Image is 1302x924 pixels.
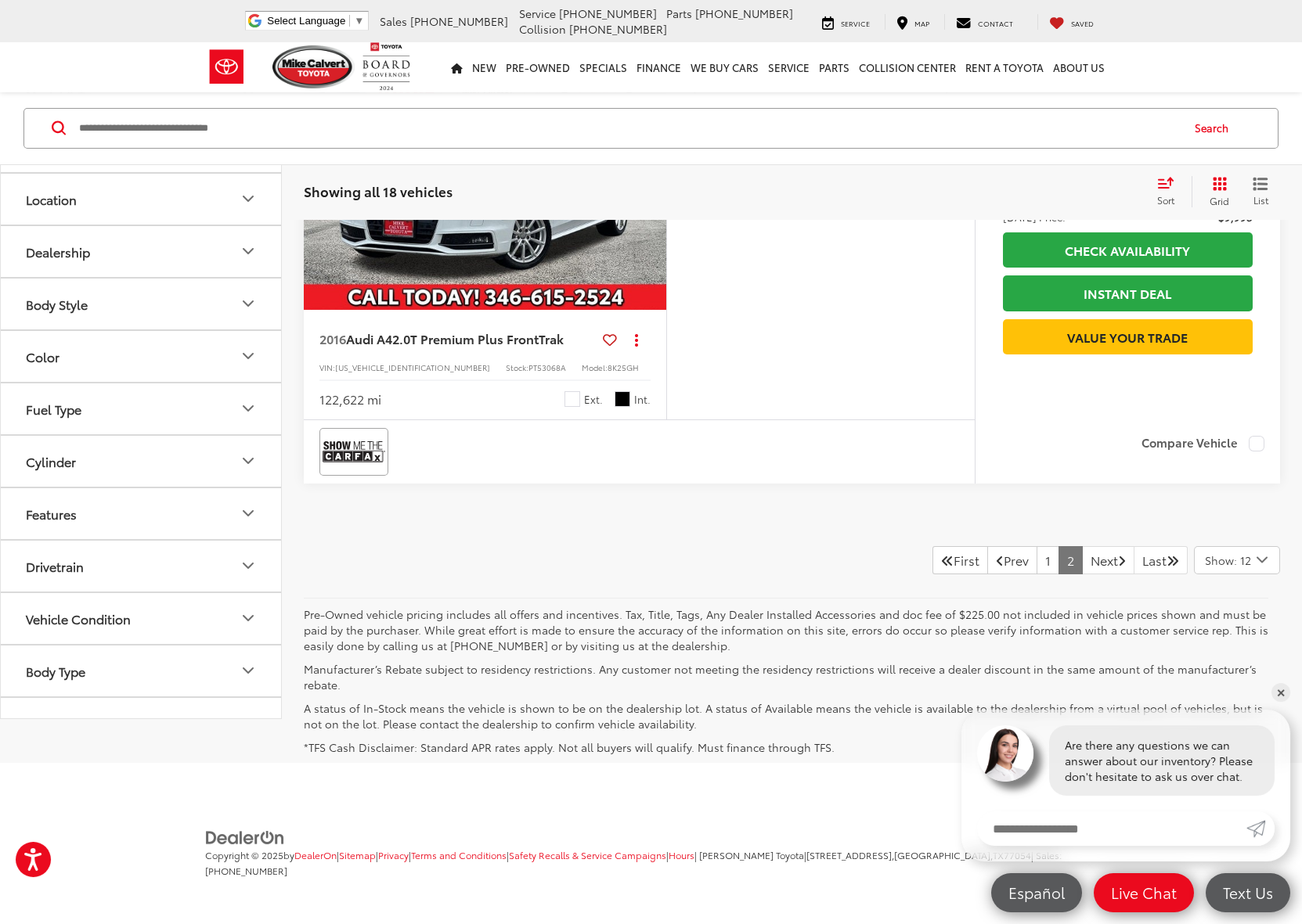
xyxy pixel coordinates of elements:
[267,15,345,27] span: Select Language
[694,848,804,861] span: | [PERSON_NAME] Toyota
[304,182,453,200] span: Showing all 18 vehicles
[608,361,639,373] span: 8K25GH
[239,661,258,680] div: Body Type
[349,15,350,27] span: ​
[304,661,1268,692] p: Manufacturer’s Rebate subject to residency restrictions. Any customer not meeting the residency r...
[1157,193,1174,207] span: Sort
[1,331,283,382] button: ColorColor
[941,554,954,566] i: First Page
[1003,232,1253,268] a: Check Availability
[669,848,694,861] a: Hours
[507,848,666,861] span: |
[509,848,666,861] a: Safety Recalls & Service Campaigns, Opens in a new tab
[1037,14,1105,30] a: My Saved Vehicles
[1246,811,1275,846] a: Submit
[666,848,694,861] span: |
[1003,275,1253,311] a: Instant Deal
[519,5,556,21] span: Service
[814,42,854,92] a: Parts
[528,361,566,373] span: PT53068A
[239,189,258,208] div: Location
[575,42,632,92] a: Specials
[1142,436,1264,451] label: Compare Vehicle
[1,488,283,539] button: FeaturesFeatures
[978,18,1013,28] span: Contact
[1071,18,1094,28] span: Saved
[239,556,258,575] div: Drivetrain
[894,848,993,861] span: [GEOGRAPHIC_DATA],
[1,698,283,749] button: AvailabilityAvailability
[810,14,882,30] a: Service
[615,391,630,407] span: Black
[991,873,1082,912] a: Español
[346,329,392,347] span: Audi A4
[1059,546,1083,574] a: 2
[205,864,287,877] span: [PHONE_NUMBER]
[78,110,1180,147] input: Search by Make, Model, or Keyword
[987,546,1037,574] a: Previous PagePrev
[410,13,508,29] span: [PHONE_NUMBER]
[1048,42,1109,92] a: About Us
[26,559,84,573] div: Drivetrain
[695,5,793,21] span: [PHONE_NUMBER]
[323,431,385,473] img: View CARFAX report
[1,436,283,487] button: CylinderCylinder
[26,716,91,731] div: Availability
[806,848,894,861] span: [STREET_ADDRESS],
[885,14,941,30] a: Map
[961,42,1048,92] a: Rent a Toyota
[26,297,88,311] div: Body Style
[686,42,763,92] a: WE BUY CARS
[411,848,507,861] a: Terms and Conditions
[239,504,258,523] div: Features
[467,42,501,92] a: New
[337,848,376,861] span: |
[1,645,283,696] button: Body TypeBody Type
[26,611,131,626] div: Vehicle Condition
[623,325,651,353] button: Actions
[239,242,258,261] div: Dealership
[26,349,60,364] div: Color
[446,42,467,92] a: Home
[666,5,692,21] span: Parts
[1134,546,1188,574] a: LastLast Page
[239,609,258,627] div: Vehicle Condition
[1167,554,1179,566] i: Last Page
[376,848,409,861] span: |
[26,192,77,207] div: Location
[632,42,686,92] a: Finance
[1206,873,1290,912] a: Text Us
[519,21,566,37] span: Collision
[1003,319,1253,354] a: Value Your Trade
[1215,883,1281,902] span: Text Us
[392,329,564,347] span: 2.0T Premium Plus FrontTrak
[564,391,580,407] span: Glacier White
[205,829,285,847] img: DealerOn
[319,361,335,373] span: VIN:
[977,725,1033,782] img: Agent profile photo
[582,361,608,373] span: Model:
[239,399,258,418] div: Fuel Type
[272,45,355,88] img: Mike Calvert Toyota
[569,21,667,37] span: [PHONE_NUMBER]
[914,18,929,28] span: Map
[854,42,961,92] a: Collision Center
[319,390,381,408] div: 122,622 mi
[932,546,988,574] a: First PageFirst
[1,279,283,329] button: Body StyleBody Style
[319,330,597,347] a: 2016Audi A42.0T Premium Plus FrontTrak
[26,506,77,521] div: Features
[409,848,507,861] span: |
[1,174,283,225] button: LocationLocation
[1241,176,1280,207] button: List View
[354,15,364,27] span: ▼
[944,14,1025,30] a: Contact
[378,848,409,861] a: Privacy
[1118,554,1126,566] i: Next Page
[1001,883,1073,902] span: Español
[304,700,1268,732] p: A status of In-Stock means the vehicle is shown to be on the dealership lot. A status of Availabl...
[239,347,258,365] div: Color
[380,13,407,29] span: Sales
[559,5,657,21] span: [PHONE_NUMBER]
[506,361,528,373] span: Stock:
